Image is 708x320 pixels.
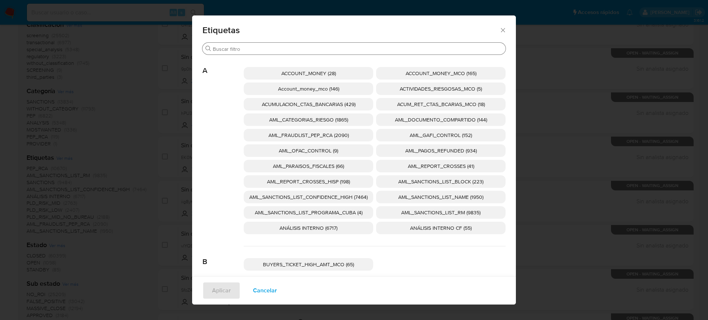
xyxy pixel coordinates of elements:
button: Cerrar [499,27,506,33]
div: AML_REPORT_CROSSES (41) [376,160,506,172]
span: BUYERS_TICKET_HIGH_AMT_MCO (65) [263,261,354,268]
span: ACUMULACION_CTAS_BANCARIAS (429) [262,101,355,108]
div: AML_REPORT_CROSSES_HISP (198) [244,175,373,188]
span: B [202,246,244,266]
span: ANÁLISIS INTERNO CF (55) [410,224,472,232]
div: AML_CATEGORIAS_RIESGO (1865) [244,113,373,126]
span: ACCOUNT_MONEY_MCO (165) [406,70,476,77]
span: AML_SANCTIONS_LIST_BLOCK (223) [398,178,483,185]
span: ACCOUNT_MONEY (28) [281,70,336,77]
div: AML_GAFI_CONTROL (152) [376,129,506,141]
div: AML_SANCTIONS_LIST_BLOCK (223) [376,175,506,188]
span: AML_CATEGORIAS_RIESGO (1865) [269,116,348,123]
span: ACTIVIDADES_RIESGOSAS_MCO (5) [400,85,482,92]
span: AML_GAFI_CONTROL (152) [410,131,472,139]
div: AML_SANCTIONS_LIST_PROGRAMA_CUBA (4) [244,206,373,219]
span: AML_DOCUMENTO_COMPARTIDO (144) [395,116,487,123]
span: AML_REPORT_CROSSES (41) [408,162,474,170]
span: AML_SANCTIONS_LIST_RM (9835) [401,209,480,216]
span: ACUM_RET_CTAS_BCARIAS_MCO (18) [397,101,485,108]
div: ACCOUNT_MONEY_MCO (165) [376,67,506,80]
button: Buscar [205,46,211,52]
span: AML_SANCTIONS_LIST_CONFIDENCE_HIGH (7464) [249,193,368,201]
div: Account_money_mco (146) [244,82,373,95]
span: AML_SANCTIONS_LIST_PROGRAMA_CUBA (4) [255,209,362,216]
span: Etiquetas [202,26,499,35]
div: AML_SANCTIONS_LIST_RM (9835) [376,206,506,219]
div: ANÁLISIS INTERNO (6717) [244,222,373,234]
span: ANÁLISIS INTERNO (6717) [280,224,337,232]
span: Cancelar [253,282,277,299]
div: ACUMULACION_CTAS_BANCARIAS (429) [244,98,373,110]
span: AML_OFAC_CONTROL (9) [279,147,338,154]
div: AML_PARAISOS_FISCALES (66) [244,160,373,172]
div: ACTIVIDADES_RIESGOSAS_MCO (5) [376,82,506,95]
span: AML_FRAUDLIST_PEP_RCA (2090) [268,131,349,139]
div: BUYERS_TICKET_HIGH_AMT_MCO (65) [244,258,373,271]
div: ACCOUNT_MONEY (28) [244,67,373,80]
span: Account_money_mco (146) [278,85,339,92]
span: AML_REPORT_CROSSES_HISP (198) [267,178,350,185]
div: AML_PAGOS_REFUNDED (934) [376,144,506,157]
div: AML_SANCTIONS_LIST_NAME (1950) [376,191,506,203]
span: AML_PAGOS_REFUNDED (934) [405,147,477,154]
div: AML_DOCUMENTO_COMPARTIDO (144) [376,113,506,126]
div: AML_FRAUDLIST_PEP_RCA (2090) [244,129,373,141]
div: AML_OFAC_CONTROL (9) [244,144,373,157]
input: Buscar filtro [213,46,503,52]
div: ANÁLISIS INTERNO CF (55) [376,222,506,234]
span: AML_PARAISOS_FISCALES (66) [273,162,344,170]
span: A [202,55,244,75]
span: AML_SANCTIONS_LIST_NAME (1950) [398,193,483,201]
button: Cancelar [243,282,287,299]
div: ACUM_RET_CTAS_BCARIAS_MCO (18) [376,98,506,110]
div: AML_SANCTIONS_LIST_CONFIDENCE_HIGH (7464) [244,191,373,203]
